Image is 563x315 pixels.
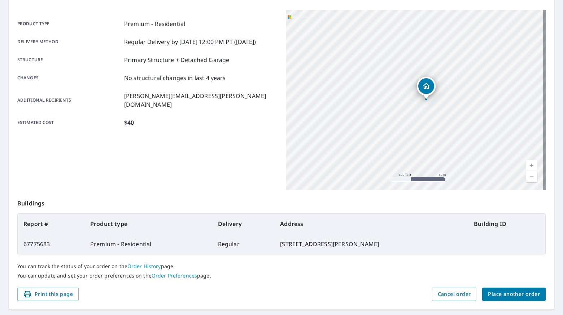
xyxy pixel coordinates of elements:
[432,288,477,301] button: Cancel order
[17,37,121,46] p: Delivery method
[417,77,436,99] div: Dropped pin, building 1, Residential property, 6392 Beauclair Ave Mount Dora, FL 32757
[488,290,540,299] span: Place another order
[124,74,226,82] p: No structural changes in last 4 years
[17,118,121,127] p: Estimated cost
[124,92,277,109] p: [PERSON_NAME][EMAIL_ADDRESS][PERSON_NAME][DOMAIN_NAME]
[212,234,275,254] td: Regular
[17,272,546,279] p: You can update and set your order preferences on the page.
[17,190,546,213] p: Buildings
[84,234,212,254] td: Premium - Residential
[17,74,121,82] p: Changes
[274,214,468,234] th: Address
[124,19,185,28] p: Premium - Residential
[17,288,79,301] button: Print this page
[468,214,545,234] th: Building ID
[23,290,73,299] span: Print this page
[127,263,161,270] a: Order History
[274,234,468,254] td: [STREET_ADDRESS][PERSON_NAME]
[526,171,537,182] a: Current Level 18, Zoom Out
[17,92,121,109] p: Additional recipients
[18,214,84,234] th: Report #
[212,214,275,234] th: Delivery
[124,37,256,46] p: Regular Delivery by [DATE] 12:00 PM PT ([DATE])
[17,263,546,270] p: You can track the status of your order on the page.
[438,290,471,299] span: Cancel order
[18,234,84,254] td: 67775683
[124,118,134,127] p: $40
[124,56,229,64] p: Primary Structure + Detached Garage
[17,19,121,28] p: Product type
[482,288,546,301] button: Place another order
[17,56,121,64] p: Structure
[152,272,197,279] a: Order Preferences
[84,214,212,234] th: Product type
[526,160,537,171] a: Current Level 18, Zoom In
